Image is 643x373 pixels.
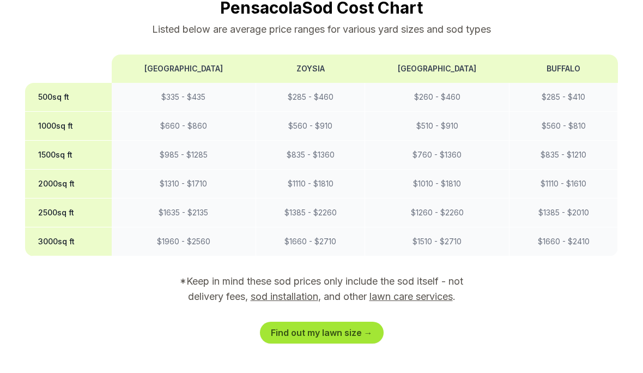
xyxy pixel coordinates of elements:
th: 2500 sq ft [25,198,112,227]
th: [GEOGRAPHIC_DATA] [112,55,256,83]
td: $ 1510 - $ 2710 [365,227,509,256]
td: $ 660 - $ 860 [112,112,256,141]
p: Listed below are average price ranges for various yard sizes and sod types [25,22,618,37]
th: Zoysia [256,55,365,83]
td: $ 1310 - $ 1710 [112,170,256,198]
td: $ 835 - $ 1360 [256,141,365,170]
td: $ 510 - $ 910 [365,112,509,141]
th: 3000 sq ft [25,227,112,256]
td: $ 285 - $ 460 [256,83,365,112]
td: $ 285 - $ 410 [509,83,618,112]
td: $ 1010 - $ 1810 [365,170,509,198]
a: Find out my lawn size → [260,322,384,344]
td: $ 260 - $ 460 [365,83,509,112]
th: 500 sq ft [25,83,112,112]
p: *Keep in mind these sod prices only include the sod itself - not delivery fees, , and other . [165,274,478,304]
td: $ 560 - $ 910 [256,112,365,141]
a: sod installation [251,291,318,302]
th: [GEOGRAPHIC_DATA] [365,55,509,83]
td: $ 1660 - $ 2410 [509,227,618,256]
td: $ 835 - $ 1210 [509,141,618,170]
th: Buffalo [509,55,618,83]
th: 1000 sq ft [25,112,112,141]
th: 1500 sq ft [25,141,112,170]
td: $ 1110 - $ 1810 [256,170,365,198]
td: $ 1260 - $ 2260 [365,198,509,227]
td: $ 1385 - $ 2260 [256,198,365,227]
th: 2000 sq ft [25,170,112,198]
a: lawn care services [369,291,453,302]
td: $ 560 - $ 810 [509,112,618,141]
td: $ 985 - $ 1285 [112,141,256,170]
td: $ 1660 - $ 2710 [256,227,365,256]
td: $ 1385 - $ 2010 [509,198,618,227]
td: $ 1110 - $ 1610 [509,170,618,198]
td: $ 1635 - $ 2135 [112,198,256,227]
td: $ 335 - $ 435 [112,83,256,112]
td: $ 760 - $ 1360 [365,141,509,170]
td: $ 1960 - $ 2560 [112,227,256,256]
